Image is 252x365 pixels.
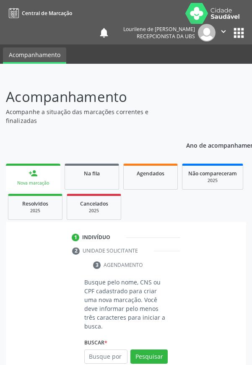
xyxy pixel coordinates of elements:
[22,10,72,17] span: Central de Marcação
[188,177,237,184] div: 2025
[80,200,108,207] span: Cancelados
[6,6,72,20] a: Central de Marcação
[84,278,168,331] p: Busque pelo nome, CNS ou CPF cadastrado para criar uma nova marcação. Você deve informar pelo men...
[84,170,100,177] span: Na fila
[198,24,216,42] img: img
[231,26,246,40] button: apps
[216,24,231,42] button: 
[98,27,110,39] button: notifications
[84,336,107,349] label: Buscar
[188,170,237,177] span: Não compareceram
[137,33,195,40] span: Recepcionista da UBS
[82,234,110,241] div: Indivíduo
[29,169,38,178] div: person_add
[73,208,115,214] div: 2025
[22,200,48,207] span: Resolvidos
[72,234,79,241] div: 1
[14,208,56,214] div: 2025
[219,27,228,36] i: 
[3,47,66,64] a: Acompanhamento
[6,86,174,107] p: Acompanhamento
[130,349,168,364] button: Pesquisar
[6,107,174,125] p: Acompanhe a situação das marcações correntes e finalizadas
[84,349,127,364] input: Busque por nome, CNS ou CPF
[137,170,164,177] span: Agendados
[12,180,55,186] div: Nova marcação
[123,26,195,33] div: Lourilene de [PERSON_NAME]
